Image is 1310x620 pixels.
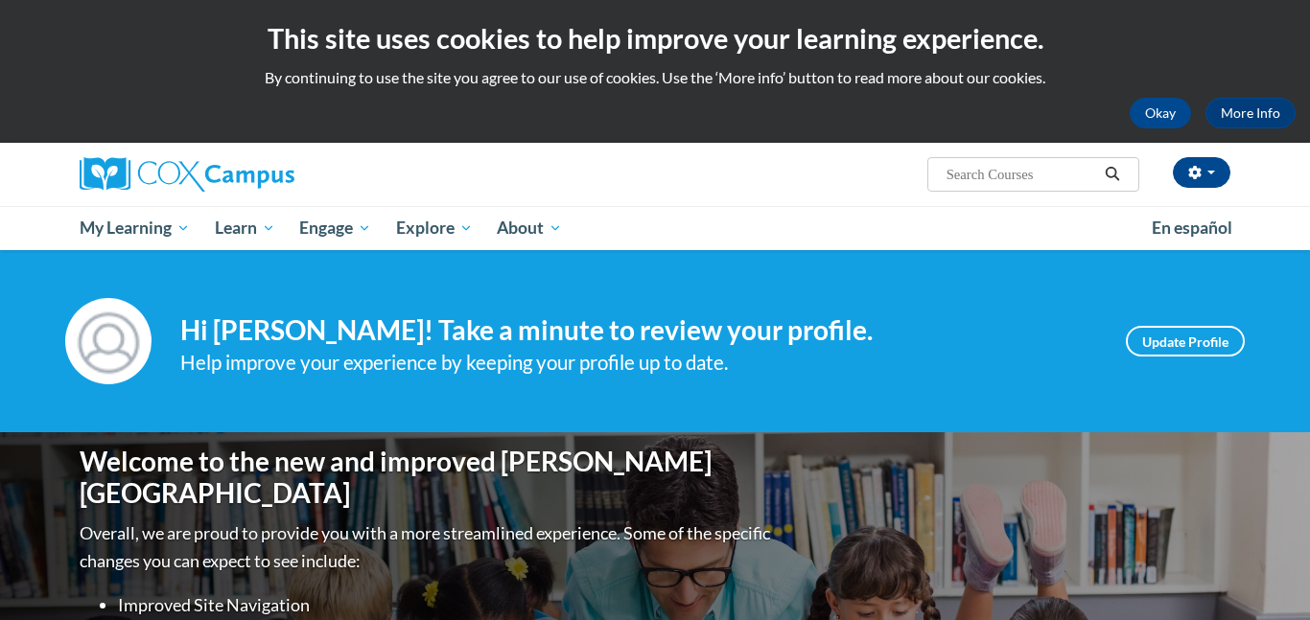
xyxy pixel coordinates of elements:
[497,217,562,240] span: About
[65,298,152,384] img: Profile Image
[1205,98,1296,128] a: More Info
[180,347,1097,379] div: Help improve your experience by keeping your profile up to date.
[287,206,384,250] a: Engage
[80,519,775,575] p: Overall, we are proud to provide you with a more streamlined experience. Some of the specific cha...
[80,217,190,240] span: My Learning
[51,206,1259,250] div: Main menu
[180,314,1097,347] h4: Hi [PERSON_NAME]! Take a minute to review your profile.
[1139,208,1245,248] a: En español
[1130,98,1191,128] button: Okay
[14,19,1296,57] h2: This site uses cookies to help improve your learning experience.
[485,206,575,250] a: About
[1173,157,1230,188] button: Account Settings
[118,591,775,619] li: Improved Site Navigation
[384,206,485,250] a: Explore
[202,206,288,250] a: Learn
[80,446,775,510] h1: Welcome to the new and improved [PERSON_NAME][GEOGRAPHIC_DATA]
[945,163,1098,186] input: Search Courses
[396,217,473,240] span: Explore
[14,67,1296,88] p: By continuing to use the site you agree to our use of cookies. Use the ‘More info’ button to read...
[1098,163,1127,186] button: Search
[299,217,371,240] span: Engage
[1152,218,1232,238] span: En español
[80,157,444,192] a: Cox Campus
[215,217,275,240] span: Learn
[80,157,294,192] img: Cox Campus
[67,206,202,250] a: My Learning
[1126,326,1245,356] a: Update Profile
